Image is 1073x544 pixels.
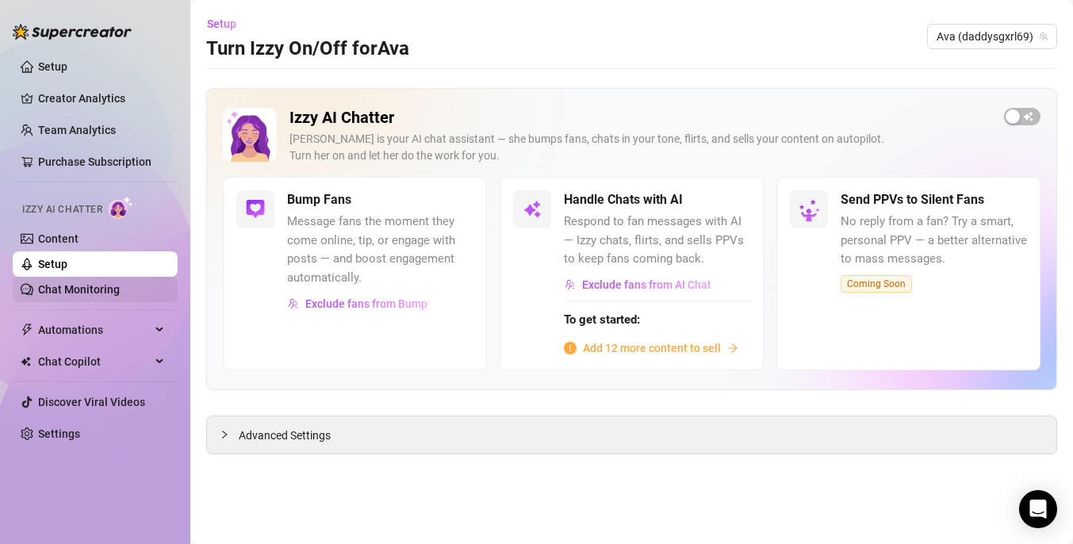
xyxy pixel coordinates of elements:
[287,291,428,316] button: Exclude fans from Bump
[582,278,711,291] span: Exclude fans from AI Chat
[38,427,80,440] a: Settings
[38,317,151,343] span: Automations
[38,232,79,245] a: Content
[564,312,640,327] strong: To get started:
[223,108,277,162] img: Izzy AI Chatter
[523,200,542,219] img: svg%3e
[727,343,738,354] span: arrow-right
[288,298,299,309] img: svg%3e
[239,427,331,444] span: Advanced Settings
[1039,32,1048,41] span: team
[13,24,132,40] img: logo-BBDzfeDw.svg
[564,272,712,297] button: Exclude fans from AI Chat
[583,339,721,357] span: Add 12 more content to sell
[220,430,229,439] span: collapsed
[1019,490,1057,528] div: Open Intercom Messenger
[564,190,683,209] h5: Handle Chats with AI
[289,131,991,164] div: [PERSON_NAME] is your AI chat assistant — she bumps fans, chats in your tone, flirts, and sells y...
[206,11,249,36] button: Setup
[799,199,824,224] img: silent-fans-ppv-o-N6Mmdf.svg
[564,213,750,269] span: Respond to fan messages with AI — Izzy chats, flirts, and sells PPVs to keep fans coming back.
[564,342,577,354] span: info-circle
[207,17,236,30] span: Setup
[287,190,351,209] h5: Bump Fans
[38,60,67,73] a: Setup
[206,36,409,62] h3: Turn Izzy On/Off for Ava
[38,124,116,136] a: Team Analytics
[937,25,1048,48] span: Ava (daddysgxrl69)
[305,297,427,310] span: Exclude fans from Bump
[22,202,102,217] span: Izzy AI Chatter
[841,275,912,293] span: Coming Soon
[289,108,991,128] h2: Izzy AI Chatter
[21,324,33,336] span: thunderbolt
[220,426,239,443] div: collapsed
[287,213,473,287] span: Message fans the moment they come online, tip, or engage with posts — and boost engagement automa...
[38,258,67,270] a: Setup
[38,86,165,111] a: Creator Analytics
[38,155,151,168] a: Purchase Subscription
[246,200,265,219] img: svg%3e
[38,349,151,374] span: Chat Copilot
[841,190,984,209] h5: Send PPVs to Silent Fans
[21,356,31,367] img: Chat Copilot
[38,396,145,408] a: Discover Viral Videos
[38,283,120,296] a: Chat Monitoring
[565,279,576,290] img: svg%3e
[109,196,133,219] img: AI Chatter
[841,213,1027,269] span: No reply from a fan? Try a smart, personal PPV — a better alternative to mass messages.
